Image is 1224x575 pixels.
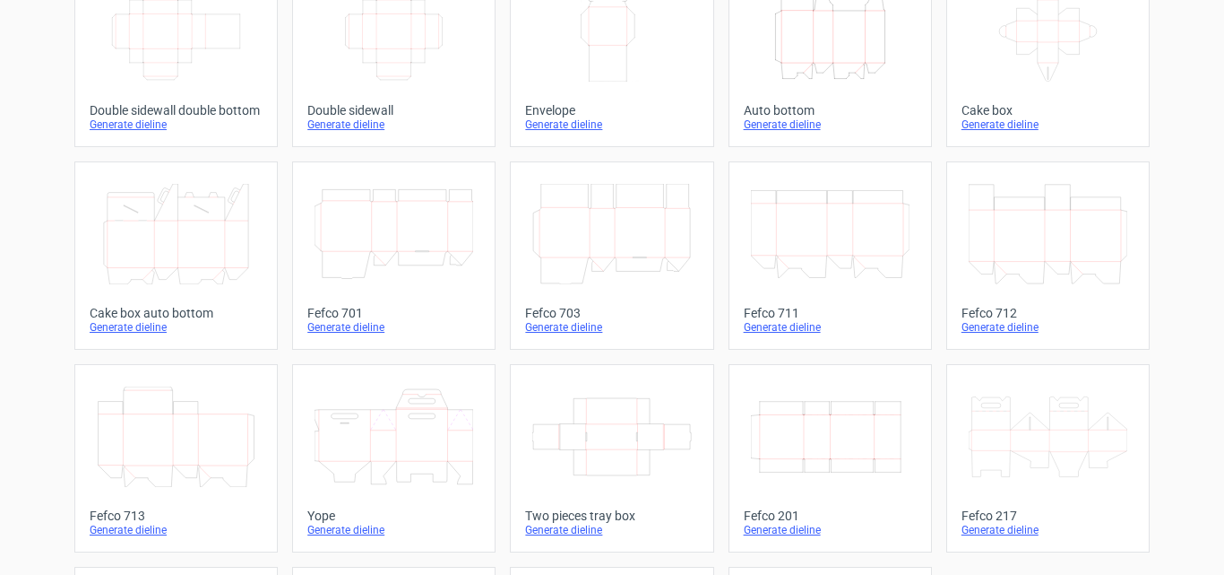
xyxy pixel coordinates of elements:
[744,118,917,132] div: Generate dieline
[744,320,917,335] div: Generate dieline
[946,161,1150,350] a: Fefco 712Generate dieline
[307,103,480,118] div: Double sidewall
[90,320,263,335] div: Generate dieline
[74,364,278,553] a: Fefco 713Generate dieline
[90,103,263,118] div: Double sidewall double bottom
[90,306,263,320] div: Cake box auto bottom
[510,364,713,553] a: Two pieces tray boxGenerate dieline
[961,118,1134,132] div: Generate dieline
[946,364,1150,553] a: Fefco 217Generate dieline
[307,523,480,537] div: Generate dieline
[961,509,1134,523] div: Fefco 217
[744,509,917,523] div: Fefco 201
[510,161,713,350] a: Fefco 703Generate dieline
[744,523,917,537] div: Generate dieline
[525,523,698,537] div: Generate dieline
[728,364,932,553] a: Fefco 201Generate dieline
[744,103,917,118] div: Auto bottom
[525,320,698,335] div: Generate dieline
[525,103,698,118] div: Envelope
[90,523,263,537] div: Generate dieline
[292,161,496,350] a: Fefco 701Generate dieline
[728,161,932,350] a: Fefco 711Generate dieline
[307,509,480,523] div: Yope
[292,364,496,553] a: YopeGenerate dieline
[90,118,263,132] div: Generate dieline
[961,306,1134,320] div: Fefco 712
[307,306,480,320] div: Fefco 701
[961,320,1134,335] div: Generate dieline
[74,161,278,350] a: Cake box auto bottomGenerate dieline
[307,118,480,132] div: Generate dieline
[307,320,480,335] div: Generate dieline
[90,509,263,523] div: Fefco 713
[525,306,698,320] div: Fefco 703
[961,103,1134,118] div: Cake box
[961,523,1134,537] div: Generate dieline
[525,509,698,523] div: Two pieces tray box
[525,118,698,132] div: Generate dieline
[744,306,917,320] div: Fefco 711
